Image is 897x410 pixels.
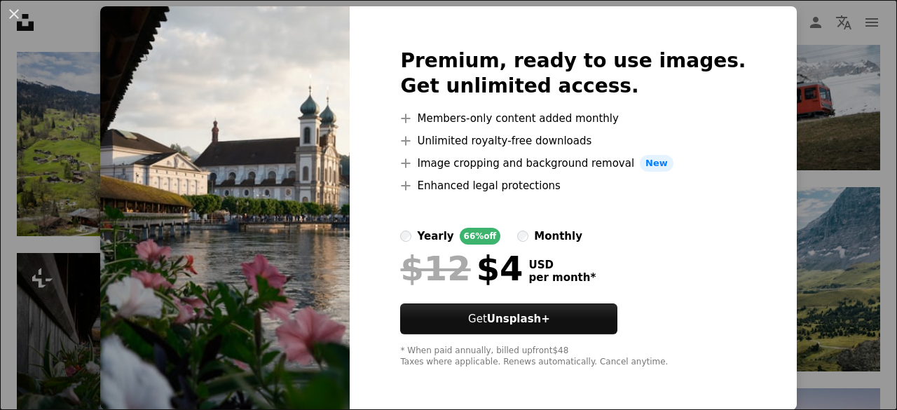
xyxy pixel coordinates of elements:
span: USD [528,259,596,271]
h2: Premium, ready to use images. Get unlimited access. [400,48,746,99]
div: yearly [417,228,453,245]
strong: Unsplash+ [487,313,550,325]
div: monthly [534,228,582,245]
li: Enhanced legal protections [400,177,746,194]
div: $4 [400,250,523,287]
li: Unlimited royalty-free downloads [400,132,746,149]
span: New [640,155,673,172]
input: yearly66%off [400,231,411,242]
img: premium_photo-1689805984429-85027a8051e3 [100,6,350,410]
span: $12 [400,250,470,287]
li: Members-only content added monthly [400,110,746,127]
button: GetUnsplash+ [400,303,617,334]
div: 66% off [460,228,501,245]
li: Image cropping and background removal [400,155,746,172]
span: per month * [528,271,596,284]
input: monthly [517,231,528,242]
div: * When paid annually, billed upfront $48 Taxes where applicable. Renews automatically. Cancel any... [400,346,746,368]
